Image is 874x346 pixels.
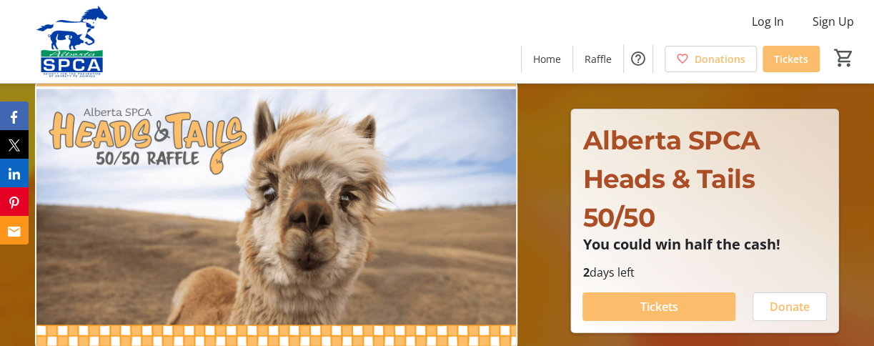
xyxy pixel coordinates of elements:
[582,124,760,156] span: Alberta SPCA
[624,44,652,73] button: Help
[9,6,136,77] img: Alberta SPCA's Logo
[582,265,589,280] span: 2
[582,237,827,252] p: You could win half the cash!
[801,10,865,33] button: Sign Up
[522,46,572,72] a: Home
[753,292,827,321] button: Donate
[573,46,623,72] a: Raffle
[665,46,757,72] a: Donations
[585,51,612,66] span: Raffle
[640,298,678,315] span: Tickets
[582,292,735,321] button: Tickets
[582,163,755,233] span: Heads & Tails 50/50
[695,51,745,66] span: Donations
[770,298,810,315] span: Donate
[774,51,808,66] span: Tickets
[763,46,820,72] a: Tickets
[813,13,854,30] span: Sign Up
[831,45,857,71] button: Cart
[752,13,784,30] span: Log In
[740,10,795,33] button: Log In
[582,264,827,281] p: days left
[533,51,561,66] span: Home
